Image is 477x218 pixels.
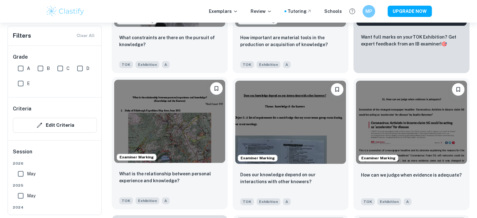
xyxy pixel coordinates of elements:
[283,198,291,205] span: A
[27,80,30,87] span: E
[66,65,70,72] span: C
[240,61,254,68] span: TOK
[13,118,97,133] button: Edit Criteria
[119,170,220,184] p: What is the relationship between personal experience and knowledge?
[324,8,342,15] a: Schools
[135,197,159,204] span: Exhibition
[361,198,375,205] span: TOK
[235,81,346,164] img: TOK Exhibition example thumbnail: Does our knowledge depend on our interac
[119,61,133,68] span: TOK
[13,183,97,188] span: 2025
[135,61,159,68] span: Exhibition
[162,197,170,204] span: A
[13,53,97,61] h6: Grade
[404,198,411,205] span: A
[162,61,170,68] span: A
[240,198,254,205] span: TOK
[442,41,447,46] span: 🎯
[27,170,35,177] span: May
[388,6,432,17] button: UPGRADE NOW
[47,65,50,72] span: B
[210,82,223,95] button: Bookmark
[365,8,372,15] h6: MP
[86,65,89,72] span: D
[27,192,35,199] span: May
[13,105,31,113] h6: Criteria
[361,172,461,178] p: How can we judge when evidence is adequate?
[283,61,291,68] span: A
[288,8,312,15] a: Tutoring
[238,155,277,161] span: Examiner Marking
[353,78,469,210] a: Examiner MarkingBookmarkHow can we judge when evidence is adequate?TOKExhibitionA
[363,5,375,18] button: MP
[27,65,30,72] span: A
[209,8,238,15] p: Exemplars
[119,34,220,48] p: What constraints are there on the pursuit of knowledge?
[114,80,225,163] img: TOK Exhibition example thumbnail: What is the relationship between persona
[13,31,31,40] h6: Filters
[257,198,280,205] span: Exhibition
[240,34,341,48] p: How important are material tools in the production or acquisition of knowledge?
[117,154,156,160] span: Examiner Marking
[361,34,462,47] p: Want full marks on your TOK Exhibition ? Get expert feedback from an IB examiner!
[13,161,97,166] span: 2026
[13,148,97,161] h6: Session
[356,81,467,164] img: TOK Exhibition example thumbnail: How can we judge when evidence is adequa
[13,205,97,210] span: 2024
[251,8,272,15] p: Review
[452,83,464,96] button: Bookmark
[112,78,228,210] a: Examiner MarkingBookmarkWhat is the relationship between personal experience and knowledge? TOKEx...
[233,78,349,210] a: Examiner MarkingBookmarkDoes our knowledge depend on our interactions with other knowers?TOKExhib...
[359,155,398,161] span: Examiner Marking
[347,6,358,17] button: Help and Feedback
[331,83,343,96] button: Bookmark
[240,171,341,185] p: Does our knowledge depend on our interactions with other knowers?
[45,5,85,18] img: Clastify logo
[377,198,401,205] span: Exhibition
[119,197,133,204] span: TOK
[257,61,280,68] span: Exhibition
